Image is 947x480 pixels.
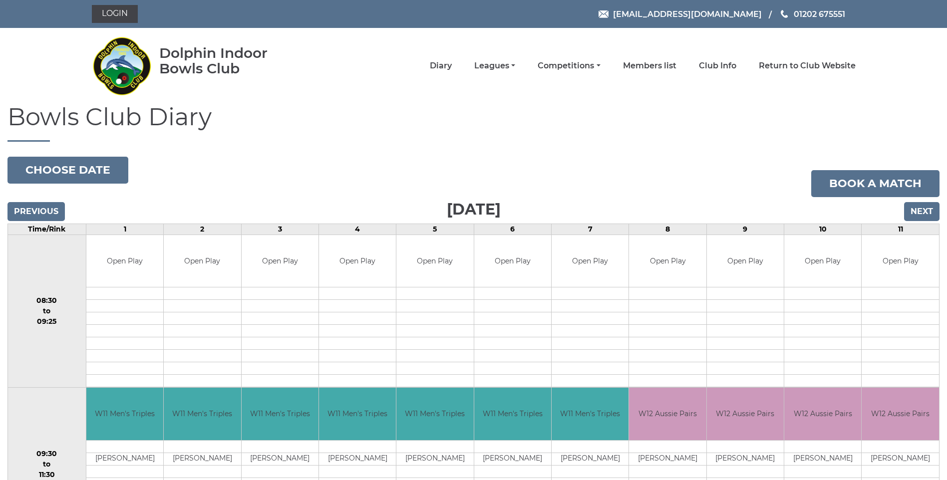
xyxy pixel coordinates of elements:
[164,235,241,287] td: Open Play
[396,388,473,440] td: W11 Men's Triples
[784,235,861,287] td: Open Play
[552,224,629,235] td: 7
[707,388,784,440] td: W12 Aussie Pairs
[862,224,940,235] td: 11
[552,453,629,465] td: [PERSON_NAME]
[92,31,152,101] img: Dolphin Indoor Bowls Club
[552,235,629,287] td: Open Play
[706,224,784,235] td: 9
[629,453,706,465] td: [PERSON_NAME]
[86,453,163,465] td: [PERSON_NAME]
[707,453,784,465] td: [PERSON_NAME]
[8,224,86,235] td: Time/Rink
[242,453,318,465] td: [PERSON_NAME]
[629,388,706,440] td: W12 Aussie Pairs
[699,60,736,71] a: Club Info
[86,224,163,235] td: 1
[92,5,138,23] a: Login
[599,10,609,18] img: Email
[319,388,396,440] td: W11 Men's Triples
[784,453,861,465] td: [PERSON_NAME]
[474,60,515,71] a: Leagues
[779,8,845,20] a: Phone us 01202 675551
[474,224,551,235] td: 6
[474,388,551,440] td: W11 Men's Triples
[629,235,706,287] td: Open Play
[8,235,86,388] td: 08:30 to 09:25
[599,8,762,20] a: Email [EMAIL_ADDRESS][DOMAIN_NAME]
[862,453,939,465] td: [PERSON_NAME]
[862,388,939,440] td: W12 Aussie Pairs
[86,388,163,440] td: W11 Men's Triples
[164,453,241,465] td: [PERSON_NAME]
[164,388,241,440] td: W11 Men's Triples
[781,10,788,18] img: Phone us
[430,60,452,71] a: Diary
[396,224,474,235] td: 5
[474,453,551,465] td: [PERSON_NAME]
[319,235,396,287] td: Open Play
[7,202,65,221] input: Previous
[241,224,318,235] td: 3
[7,157,128,184] button: Choose date
[811,170,940,197] a: Book a match
[242,235,318,287] td: Open Play
[164,224,241,235] td: 2
[613,9,762,18] span: [EMAIL_ADDRESS][DOMAIN_NAME]
[784,224,862,235] td: 10
[904,202,940,221] input: Next
[319,453,396,465] td: [PERSON_NAME]
[159,45,300,76] div: Dolphin Indoor Bowls Club
[759,60,856,71] a: Return to Club Website
[707,235,784,287] td: Open Play
[784,388,861,440] td: W12 Aussie Pairs
[623,60,676,71] a: Members list
[552,388,629,440] td: W11 Men's Triples
[242,388,318,440] td: W11 Men's Triples
[318,224,396,235] td: 4
[794,9,845,18] span: 01202 675551
[538,60,600,71] a: Competitions
[629,224,706,235] td: 8
[474,235,551,287] td: Open Play
[7,104,940,142] h1: Bowls Club Diary
[862,235,939,287] td: Open Play
[396,453,473,465] td: [PERSON_NAME]
[396,235,473,287] td: Open Play
[86,235,163,287] td: Open Play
